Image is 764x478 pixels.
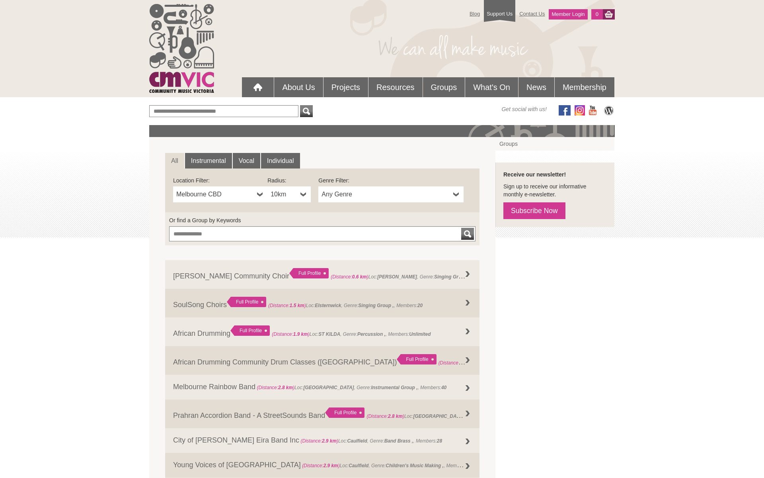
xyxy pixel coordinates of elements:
div: Full Profile [230,325,270,336]
span: Loc: , Genre: , Members: [272,331,431,337]
span: Loc: , Genre: , Members: [268,303,423,308]
a: Melbourne CBD [173,186,267,202]
span: Melbourne CBD [176,190,254,199]
a: What's On [465,77,518,97]
span: (Distance: ) [302,463,340,468]
img: CMVic Blog [603,105,615,116]
a: Groups [423,77,465,97]
a: Member Login [549,9,587,20]
span: Any Genre [322,190,450,199]
a: African Drumming Community Drum Classes ([GEOGRAPHIC_DATA]) Full Profile (Distance:1.9 km)Loc:, G... [165,346,479,375]
a: Groups [495,137,614,151]
a: 0 [591,9,603,20]
span: Get social with us! [501,105,547,113]
a: Instrumental [185,153,232,169]
a: Vocal [233,153,260,169]
strong: Singing Group , [358,303,394,308]
a: African Drumming Full Profile (Distance:1.9 km)Loc:ST KILDA, Genre:Percussion ,, Members:Unlimited [165,317,479,346]
strong: Unlimited [409,331,431,337]
div: Full Profile [289,268,329,278]
p: Sign up to receive our informative monthly e-newsletter. [503,182,606,198]
strong: Singing Group , [434,272,470,280]
strong: [PERSON_NAME] [377,274,417,280]
span: (Distance: ) [268,303,306,308]
strong: 2.9 km [324,463,338,468]
a: Young Voices of [GEOGRAPHIC_DATA] (Distance:2.9 km)Loc:Caulfield, Genre:Children's Music Making ,... [165,453,479,478]
strong: Percussion , [357,331,386,337]
a: 10km [267,186,311,202]
span: Loc: , Genre: , Members: [255,385,446,390]
strong: ST KILDA [318,331,340,337]
strong: Elsternwick [315,303,341,308]
strong: 20 [417,303,423,308]
strong: Caulfield [347,438,367,444]
strong: 1.5 km [290,303,304,308]
a: News [518,77,554,97]
span: Loc: , Genre: , [331,272,471,280]
img: cmvic_logo.png [149,4,214,93]
a: [PERSON_NAME] Community Choir Full Profile (Distance:0.6 km)Loc:[PERSON_NAME], Genre:Singing Grou... [165,260,479,289]
strong: [GEOGRAPHIC_DATA] [303,385,354,390]
span: (Distance: ) [257,385,294,390]
span: (Distance: ) [366,413,404,419]
strong: 1.9 km [293,331,308,337]
div: Full Profile [227,297,266,307]
strong: 0.6 km [352,274,367,280]
label: Location Filter: [173,176,267,184]
strong: Children's Music Making , [386,463,444,468]
a: Subscribe Now [503,202,565,219]
a: City of [PERSON_NAME] Eira Band Inc (Distance:2.9 km)Loc:Caulfield, Genre:Band Brass ,, Members:28 [165,428,479,453]
label: Radius: [267,176,311,184]
span: Loc: , Genre: , Members: [299,438,442,444]
div: Full Profile [397,354,436,364]
span: 10km [271,190,297,199]
a: Individual [261,153,300,169]
span: Loc: , Genre: , Members: [301,461,475,469]
a: SoulSong Choirs Full Profile (Distance:1.5 km)Loc:Elsternwick, Genre:Singing Group ,, Members:20 [165,289,479,317]
a: About Us [274,77,323,97]
div: Full Profile [325,407,364,418]
strong: 40 [441,385,446,390]
a: Prahran Accordion Band - A StreetSounds Band Full Profile (Distance:2.8 km)Loc:[GEOGRAPHIC_DATA],... [165,400,479,428]
strong: [GEOGRAPHIC_DATA] [413,411,464,419]
a: All [165,153,184,169]
strong: 2.8 km [388,413,403,419]
a: Contact Us [515,7,549,21]
label: Or find a Group by Keywords [169,216,476,224]
a: Resources [368,77,423,97]
span: Loc: , Genre: , Members: [366,411,556,419]
a: Any Genre [318,186,464,202]
span: (Distance: ) [300,438,338,444]
img: icon-instagram.png [575,105,585,116]
strong: 2.8 km [278,385,293,390]
strong: 28 [437,438,442,444]
span: (Distance: ) [439,358,476,366]
strong: Instrumental Group , [371,385,418,390]
a: Blog [466,7,484,21]
span: (Distance: ) [331,274,368,280]
strong: Band Brass , [384,438,413,444]
strong: Caulfield [349,463,368,468]
strong: 2.9 km [322,438,337,444]
span: Loc: , Genre: , [439,358,549,366]
strong: Receive our newsletter! [503,171,566,178]
a: Projects [324,77,368,97]
label: Genre Filter: [318,176,464,184]
a: Membership [555,77,614,97]
a: Melbourne Rainbow Band (Distance:2.8 km)Loc:[GEOGRAPHIC_DATA], Genre:Instrumental Group ,, Member... [165,375,479,400]
span: (Distance: ) [272,331,310,337]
